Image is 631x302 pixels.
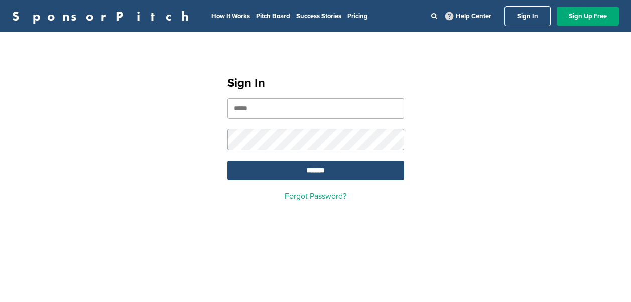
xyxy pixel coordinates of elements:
h1: Sign In [227,74,404,92]
a: SponsorPitch [12,10,195,23]
a: How It Works [211,12,250,20]
a: Sign In [504,6,551,26]
a: Pitch Board [256,12,290,20]
a: Pricing [347,12,368,20]
a: Sign Up Free [557,7,619,26]
a: Success Stories [296,12,341,20]
a: Forgot Password? [285,191,346,201]
a: Help Center [443,10,493,22]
